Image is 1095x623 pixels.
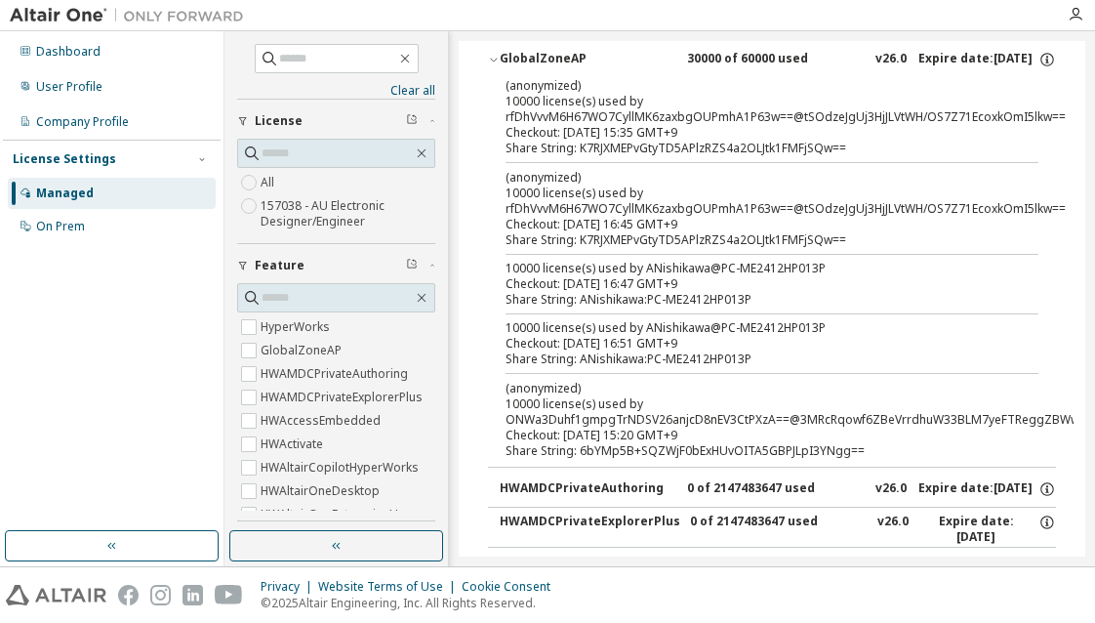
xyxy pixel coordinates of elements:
p: (anonymized) [506,380,992,396]
div: 10000 license(s) used by rfDhVvvM6H67WO7CyllMK6zaxbgOUPmhA1P63w==@tSOdzeJgUj3HjJLVtWH/OS7Z71Ecoxk... [506,169,992,217]
div: Company Profile [36,114,129,130]
div: 0 of 2147483647 used [687,480,863,498]
div: Share String: K7RJXMEPvGtyTD5APlzRZS4a2OLJtk1FMFjSQw== [506,232,992,248]
div: 0 of 2147483647 used [690,514,866,545]
div: Cookie Consent [462,579,562,595]
div: Checkout: [DATE] 16:47 GMT+9 [506,276,992,292]
div: v26.0 [877,514,909,545]
label: All [261,171,278,194]
div: On Prem [36,219,85,234]
span: Clear filter [406,258,418,273]
label: HWAltairOneEnterpriseUser [261,503,421,526]
label: HWActivate [261,433,327,456]
div: Share String: K7RJXMEPvGtyTD5APlzRZS4a2OLJtk1FMFjSQw== [506,141,992,156]
label: HWAltairCopilotHyperWorks [261,456,423,479]
img: instagram.svg [150,585,171,605]
button: Feature [237,244,435,287]
button: Only my usage [237,521,435,564]
div: 10000 license(s) used by rfDhVvvM6H67WO7CyllMK6zaxbgOUPmhA1P63w==@tSOdzeJgUj3HjJLVtWH/OS7Z71Ecoxk... [506,77,992,125]
span: License [255,113,303,129]
span: Feature [255,258,304,273]
a: Clear all [237,83,435,99]
div: Checkout: [DATE] 16:51 GMT+9 [506,336,992,352]
label: HWAltairOneDesktop [261,479,384,503]
div: License Settings [13,151,116,167]
img: youtube.svg [215,585,243,605]
div: Checkout: [DATE] 16:45 GMT+9 [506,217,992,232]
img: Altair One [10,6,254,25]
button: HWAMDCPrivateAuthoring0 of 2147483647 usedv26.0Expire date:[DATE] [500,468,1056,511]
div: 10000 license(s) used by ANishikawa@PC-ME2412HP013P [506,320,992,336]
label: HWAMDCPrivateAuthoring [261,362,412,386]
div: 30000 of 60000 used [687,51,863,68]
div: Expire date: [DATE] [920,514,1056,545]
div: Expire date: [DATE] [918,51,1056,68]
div: Checkout: [DATE] 15:20 GMT+9 [506,428,992,443]
div: Expire date: [DATE] [918,480,1056,498]
div: User Profile [36,79,102,95]
label: 157038 - AU Electronic Designer/Engineer [261,194,435,233]
p: © 2025 Altair Engineering, Inc. All Rights Reserved. [261,595,562,611]
button: GlobalZoneAP30000 of 60000 usedv26.0Expire date:[DATE] [488,38,1056,81]
div: Dashboard [36,44,101,60]
div: HWAMDCPrivateExplorerPlus [500,514,678,545]
label: GlobalZoneAP [261,339,345,362]
label: HyperWorks [261,315,334,339]
label: HWAccessEmbedded [261,409,385,433]
div: Managed [36,186,94,201]
div: GlobalZoneAP [500,51,675,68]
div: Share String: ANishikawa:PC-ME2412HP013P [506,292,992,308]
div: Privacy [261,579,318,595]
button: HWAccessEmbedded0 of 2147483647 usedv26.0Expire date:[DATE] [500,548,1056,591]
div: Share String: ANishikawa:PC-ME2412HP013P [506,352,992,367]
img: linkedin.svg [182,585,203,605]
button: License [237,100,435,143]
div: HWAMDCPrivateAuthoring [500,480,675,498]
p: (anonymized) [506,77,992,94]
img: facebook.svg [118,585,139,605]
span: Clear filter [406,113,418,129]
p: (anonymized) [506,169,992,186]
div: v26.0 [875,51,907,68]
div: Website Terms of Use [318,579,462,595]
img: altair_logo.svg [6,585,106,605]
div: 10000 license(s) used by ONWa3Duhf1gmpgTrNDSV26anjcD8nEV3CtPXzA==@3MRcRqowf6ZBeVrrdhuW33BLM7yeFTR... [506,380,992,428]
div: Share String: 6bYMp5B+SQZWjF0bExHUvOITA5GBPJLpI3YNgg== [506,443,992,459]
div: 10000 license(s) used by ANishikawa@PC-ME2412HP013P [506,261,992,276]
label: HWAMDCPrivateExplorerPlus [261,386,426,409]
div: Checkout: [DATE] 15:35 GMT+9 [506,125,992,141]
div: v26.0 [875,480,907,498]
button: HWAMDCPrivateExplorerPlus0 of 2147483647 usedv26.0Expire date:[DATE] [500,508,1056,551]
